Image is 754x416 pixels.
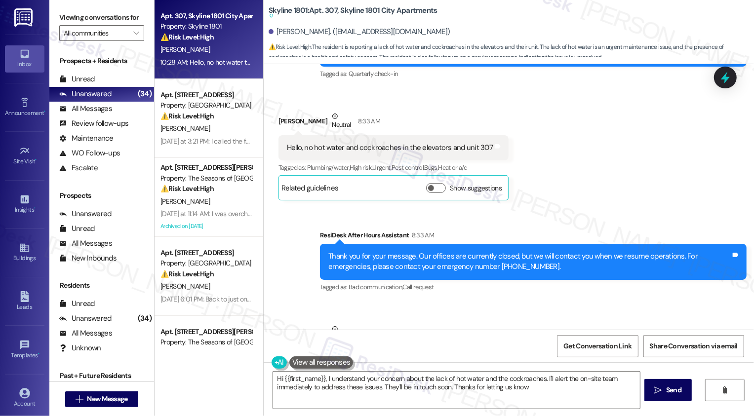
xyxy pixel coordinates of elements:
i:  [655,386,662,394]
div: Tagged as: [320,67,747,81]
div: All Messages [59,104,112,114]
span: Send [666,385,681,395]
div: Unanswered [59,313,112,324]
button: Share Conversation via email [643,335,744,357]
i:  [133,29,139,37]
div: Property: [GEOGRAPHIC_DATA] [160,258,252,268]
b: Skyline 1801: Apt. 307, Skyline 1801 City Apartments [269,5,437,22]
div: WO Follow-ups [59,148,120,158]
input: All communities [64,25,128,41]
div: Property: The Seasons of [GEOGRAPHIC_DATA] [160,337,252,347]
div: Apt. 307, Skyline 1801 City Apartments [160,11,252,21]
a: Templates • [5,337,44,363]
strong: ⚠️ Risk Level: High [160,33,214,41]
i:  [721,386,729,394]
span: Heat or a/c [438,163,467,172]
button: Get Conversation Link [557,335,638,357]
div: New Inbounds [59,253,117,264]
div: Past + Future Residents [49,371,154,381]
div: Escalate [59,163,98,173]
strong: ⚠️ Risk Level: High [160,269,214,278]
span: Plumbing/water , [307,163,350,172]
div: Unanswered [59,209,112,219]
label: Viewing conversations for [59,10,144,25]
div: Prospects + Residents [49,56,154,66]
strong: ⚠️ Risk Level: High [160,184,214,193]
img: ResiDesk Logo [14,8,35,27]
span: Pest control , [392,163,425,172]
i:  [76,395,83,403]
div: Tagged as: [278,160,509,175]
label: Show suggestions [450,183,502,193]
span: [PERSON_NAME] [160,124,210,133]
button: Send [644,379,692,401]
div: [DATE] 6:01 PM: Back to just one elevator working [160,295,299,303]
span: Share Conversation via email [650,341,738,351]
div: Neutral [330,111,353,132]
div: Property: The Seasons of [GEOGRAPHIC_DATA] [160,173,252,184]
span: Bugs , [425,163,438,172]
div: Review follow-ups [59,118,128,129]
div: 8:33 AM [409,230,434,240]
span: Quarterly check-in [349,70,397,78]
div: Apt. [STREET_ADDRESS][PERSON_NAME] [160,327,252,337]
a: Buildings [5,239,44,266]
span: [PERSON_NAME] [160,45,210,54]
div: Maintenance [59,133,114,144]
div: Archived on [DATE] [159,220,253,232]
div: Property: [GEOGRAPHIC_DATA] [160,100,252,111]
div: Unread [59,74,95,84]
span: • [36,156,37,163]
div: All Messages [59,328,112,339]
div: 8:33 AM [356,116,380,126]
div: Apt. [STREET_ADDRESS] [160,90,252,100]
span: New Message [87,394,127,404]
div: Unread [59,224,95,234]
span: • [38,350,40,357]
strong: ⚠️ Risk Level: High [160,112,214,120]
a: Leads [5,288,44,315]
span: Get Conversation Link [563,341,632,351]
div: Related guidelines [281,183,339,197]
div: Unread [59,299,95,309]
span: Bad communication , [349,283,402,291]
span: [PERSON_NAME] [160,197,210,206]
div: [PERSON_NAME] [278,324,581,348]
textarea: Hi {{first_name}}, I understand your concern about the lack of hot water and the cockroaches. I'l... [273,372,640,409]
span: [PERSON_NAME] [160,282,210,291]
div: Neutral [330,324,353,344]
span: • [44,108,45,115]
span: Call request [402,283,434,291]
a: Insights • [5,191,44,218]
div: Prospects [49,190,154,201]
a: Site Visit • [5,143,44,169]
div: Tagged as: [320,280,747,294]
span: : The resident is reporting a lack of hot water and cockroaches in the elevators and their unit. ... [269,42,754,63]
a: Inbox [5,45,44,72]
div: Residents [49,280,154,291]
strong: ⚠️ Risk Level: High [269,43,311,51]
div: (34) [135,86,154,102]
span: High risk , [350,163,373,172]
div: Hello, no hot water and cockroaches in the elevators and unit 307 [287,143,493,153]
span: Urgent , [373,163,392,172]
button: New Message [65,391,138,407]
div: (34) [135,311,154,326]
div: Apt. [STREET_ADDRESS] [160,248,252,258]
div: Property: Skyline 1801 [160,21,252,32]
a: Account [5,385,44,412]
div: [PERSON_NAME] [278,111,509,135]
div: Thank you for your message. Our offices are currently closed, but we will contact you when we res... [328,251,731,272]
div: Apt. [STREET_ADDRESS][PERSON_NAME] [160,162,252,173]
div: Unanswered [59,89,112,99]
div: 10:28 AM [356,329,382,340]
span: • [34,205,36,212]
div: Unknown [59,343,101,353]
div: All Messages [59,238,112,249]
div: ResiDesk After Hours Assistant [320,230,747,244]
div: 10:28 AM: Hello, no hot water this morning and there are cockroaches in the elevators and unit 307 [160,58,441,67]
div: [PERSON_NAME]. ([EMAIL_ADDRESS][DOMAIN_NAME]) [269,27,450,37]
